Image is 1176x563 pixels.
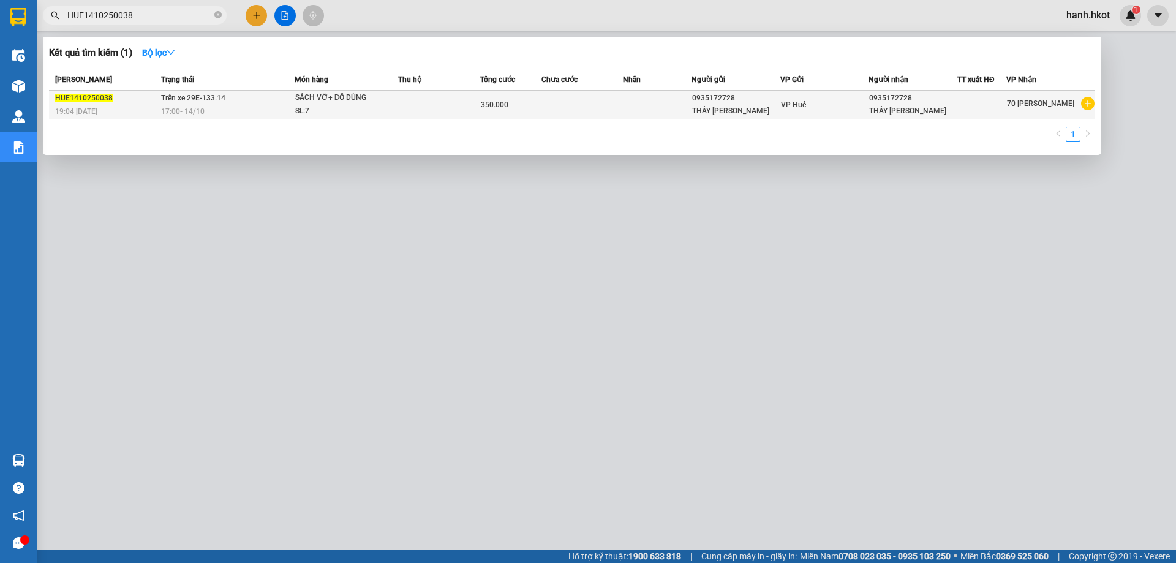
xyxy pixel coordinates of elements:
[692,75,725,84] span: Người gửi
[692,105,780,118] div: THẦY [PERSON_NAME]
[13,482,24,494] span: question-circle
[480,75,515,84] span: Tổng cước
[1080,127,1095,142] button: right
[1007,99,1074,108] span: 70 [PERSON_NAME]
[55,107,97,116] span: 19:04 [DATE]
[51,11,59,20] span: search
[869,75,908,84] span: Người nhận
[692,92,780,105] div: 0935172728
[295,75,328,84] span: Món hàng
[12,80,25,93] img: warehouse-icon
[55,75,112,84] span: [PERSON_NAME]
[1051,127,1066,142] button: left
[398,75,421,84] span: Thu hộ
[869,105,957,118] div: THẦY [PERSON_NAME]
[214,10,222,21] span: close-circle
[12,141,25,154] img: solution-icon
[781,100,806,109] span: VP Huế
[1084,130,1091,137] span: right
[12,110,25,123] img: warehouse-icon
[780,75,804,84] span: VP Gửi
[295,91,387,105] div: SÁCH VỞ+ ĐỒ DÙNG
[1055,130,1062,137] span: left
[10,8,26,26] img: logo-vxr
[161,75,194,84] span: Trạng thái
[132,43,185,62] button: Bộ lọcdown
[1051,127,1066,142] li: Previous Page
[161,94,225,102] span: Trên xe 29E-133.14
[481,100,508,109] span: 350.000
[623,75,641,84] span: Nhãn
[142,48,175,58] strong: Bộ lọc
[957,75,995,84] span: TT xuất HĐ
[13,537,24,549] span: message
[167,48,175,57] span: down
[13,510,24,521] span: notification
[161,107,205,116] span: 17:00 - 14/10
[214,11,222,18] span: close-circle
[1080,127,1095,142] li: Next Page
[55,94,113,102] span: HUE1410250038
[295,105,387,118] div: SL: 7
[1081,97,1095,110] span: plus-circle
[1006,75,1036,84] span: VP Nhận
[541,75,578,84] span: Chưa cước
[67,9,212,22] input: Tìm tên, số ĐT hoặc mã đơn
[869,92,957,105] div: 0935172728
[12,454,25,467] img: warehouse-icon
[1066,127,1080,141] a: 1
[12,49,25,62] img: warehouse-icon
[49,47,132,59] h3: Kết quả tìm kiếm ( 1 )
